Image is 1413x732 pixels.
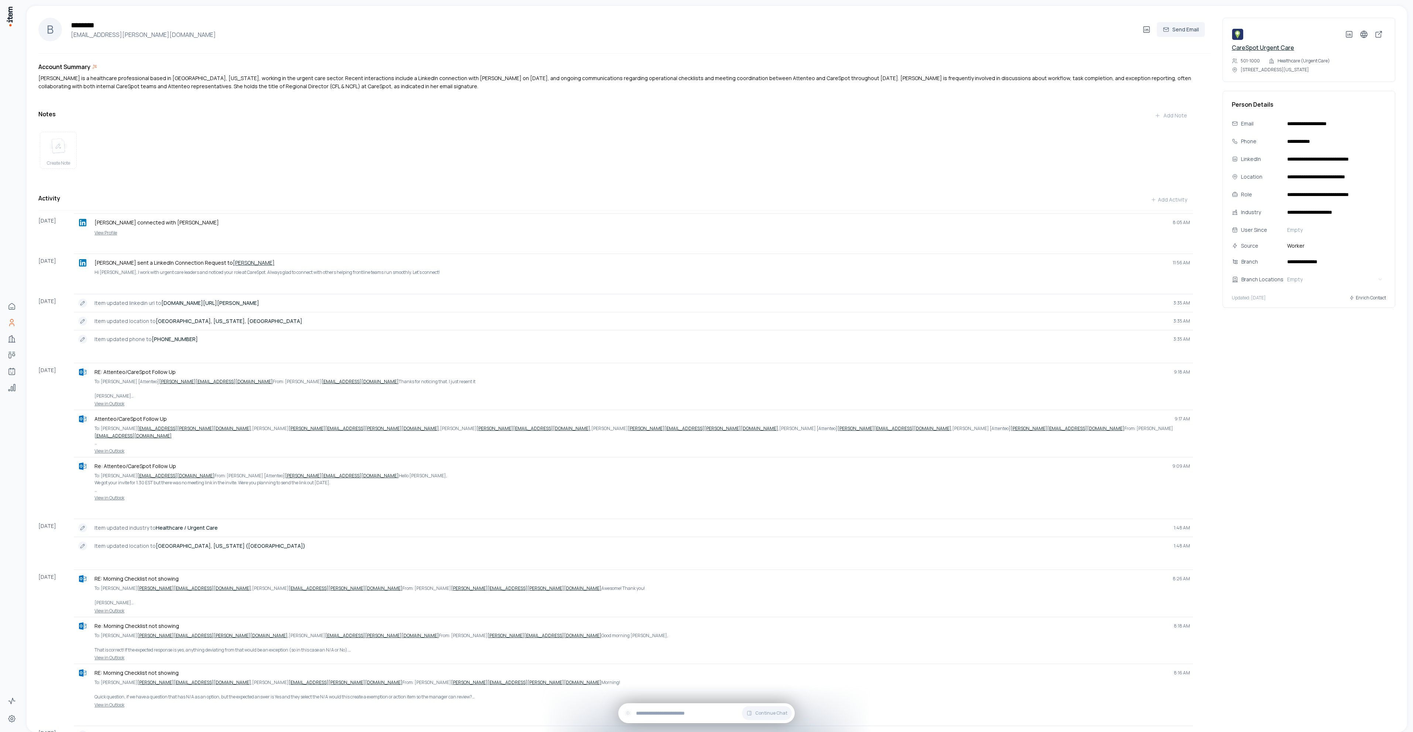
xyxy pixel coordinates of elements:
[94,679,1190,686] p: To: [PERSON_NAME] ,[PERSON_NAME] From: [PERSON_NAME] Morning!
[4,315,19,330] a: People
[94,433,172,439] a: [EMAIL_ADDRESS][DOMAIN_NAME]
[1241,275,1289,283] div: Branch Locations
[94,622,1168,630] p: Re: Morning Checklist not showing
[38,254,74,279] div: [DATE]
[4,380,19,395] a: Analytics
[94,599,1190,606] p: [PERSON_NAME] NFL Regional Director
[4,364,19,379] a: Agents
[47,160,70,166] span: Create Note
[1145,192,1193,207] button: Add Activity
[137,679,251,685] a: [PERSON_NAME][EMAIL_ADDRESS][DOMAIN_NAME]
[755,710,787,716] span: Continue Chat
[1241,258,1289,266] div: Branch
[1174,623,1190,629] span: 8:18 AM
[4,711,19,726] a: Settings
[94,269,1190,276] p: Hi [PERSON_NAME], I work with urgent care leaders and noticed your role at CareSpot. Always glad ...
[285,472,399,479] a: [PERSON_NAME][EMAIL_ADDRESS][DOMAIN_NAME]
[1173,220,1190,226] span: 8:05 AM
[94,299,1168,307] p: Item updated linkedin url to
[1241,155,1281,163] div: LinkedIn
[1278,58,1330,64] p: Healthcare (Urgent Care)
[233,259,275,266] a: [PERSON_NAME]
[94,368,1168,376] p: RE: Attenteo/CareSpot Follow Up
[79,219,86,226] img: linkedin logo
[79,463,86,470] img: outlook logo
[77,230,1190,236] a: View Profile
[1157,22,1205,37] button: Send Email
[838,425,951,432] a: [PERSON_NAME][EMAIL_ADDRESS][DOMAIN_NAME]
[94,415,1169,423] p: Attenteo/CareSpot Follow Up
[94,378,1190,385] p: To: [PERSON_NAME] [Attenteo] From: [PERSON_NAME] Thanks for noticing that. I just resent it
[1232,44,1294,52] a: CareSpot Urgent Care
[1173,260,1190,266] span: 11:56 AM
[618,703,795,723] div: Continue Chat
[94,463,1166,470] p: Re: Attenteo/CareSpot Follow Up
[6,6,13,27] img: Item Brain Logo
[77,702,1190,708] a: View in Outlook
[38,194,60,203] h3: Activity
[4,299,19,314] a: Home
[38,18,62,41] div: B
[77,448,1190,454] a: View in Outlook
[79,669,86,677] img: outlook logo
[38,294,74,348] div: [DATE]
[49,138,67,154] img: create note
[1174,543,1190,549] span: 1:48 AM
[94,693,1190,701] p: Quick question, if we have a question that has N/A as an option, but the expected answer is Yes a...
[94,472,1190,487] p: To: [PERSON_NAME] From: [PERSON_NAME] [Attenteo] Hello [PERSON_NAME], We got your invite for 1.30...
[94,392,1190,400] p: [PERSON_NAME] Vice President, Operations
[1173,318,1190,324] span: 3:35 AM
[94,317,1168,325] p: Item updated location to
[79,259,86,267] img: linkedin logo
[161,299,259,306] strong: [DOMAIN_NAME][URL][PERSON_NAME]
[1232,295,1266,301] p: Updated: [DATE]
[94,336,1168,343] p: Item updated phone to
[79,622,86,630] img: outlook logo
[38,519,74,555] div: [DATE]
[289,679,402,685] a: [EMAIL_ADDRESS][PERSON_NAME][DOMAIN_NAME]
[94,646,1190,654] p: That is correct! If the expected response is yes, anything deviating from that would be an except...
[1284,242,1386,250] span: Worker
[38,213,74,239] div: [DATE]
[1174,525,1190,531] span: 1:48 AM
[451,679,601,685] a: [PERSON_NAME][EMAIL_ADDRESS][PERSON_NAME][DOMAIN_NAME]
[1173,336,1190,342] span: 3:35 AM
[451,585,601,591] a: [PERSON_NAME][EMAIL_ADDRESS][PERSON_NAME][DOMAIN_NAME]
[488,632,601,639] a: [PERSON_NAME][EMAIL_ADDRESS][DOMAIN_NAME]
[1174,670,1190,676] span: 8:16 AM
[94,425,1190,439] p: To: [PERSON_NAME] ,[PERSON_NAME] ,[PERSON_NAME] ,[PERSON_NAME] ,[PERSON_NAME] [Attenteo] ,[PERSON...
[1232,100,1386,109] h3: Person Details
[1011,425,1124,432] a: [PERSON_NAME][EMAIL_ADDRESS][DOMAIN_NAME]
[38,74,1193,90] p: [PERSON_NAME] is a healthcare professional based in [GEOGRAPHIC_DATA], [US_STATE], working in the...
[477,425,590,432] a: [PERSON_NAME][EMAIL_ADDRESS][DOMAIN_NAME]
[1174,369,1190,375] span: 9:18 AM
[1241,58,1260,64] p: 501-1000
[1232,28,1244,40] img: CareSpot Urgent Care
[77,608,1190,614] a: View in Outlook
[1172,463,1190,469] span: 9:09 AM
[159,378,273,385] a: [PERSON_NAME][EMAIL_ADDRESS][DOMAIN_NAME]
[1241,67,1309,73] p: [STREET_ADDRESS][US_STATE]
[137,472,214,479] a: [EMAIL_ADDRESS][DOMAIN_NAME]
[137,585,251,591] a: [PERSON_NAME][EMAIL_ADDRESS][DOMAIN_NAME]
[94,585,1190,592] p: To: [PERSON_NAME] ,[PERSON_NAME] From: [PERSON_NAME] Awesome! Thank you!
[79,368,86,376] img: outlook logo
[40,132,77,169] button: create noteCreate Note
[1241,190,1281,199] div: Role
[1241,226,1281,234] div: User Since
[1284,224,1386,236] button: Empty
[1173,576,1190,582] span: 8:26 AM
[38,62,90,71] h3: Account Summary
[4,348,19,362] a: Deals
[1241,173,1281,181] div: Location
[137,632,288,639] a: [PERSON_NAME][EMAIL_ADDRESS][PERSON_NAME][DOMAIN_NAME]
[1241,242,1281,250] div: Source
[628,425,778,432] a: [PERSON_NAME][EMAIL_ADDRESS][PERSON_NAME][DOMAIN_NAME]
[94,669,1168,677] p: RE: Morning Checklist not showing
[94,524,1168,532] p: Item updated industry to
[79,415,86,423] img: outlook logo
[1287,226,1303,234] span: Empty
[1175,416,1190,422] span: 9:17 AM
[77,401,1190,407] a: View in Outlook
[1173,300,1190,306] span: 3:35 AM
